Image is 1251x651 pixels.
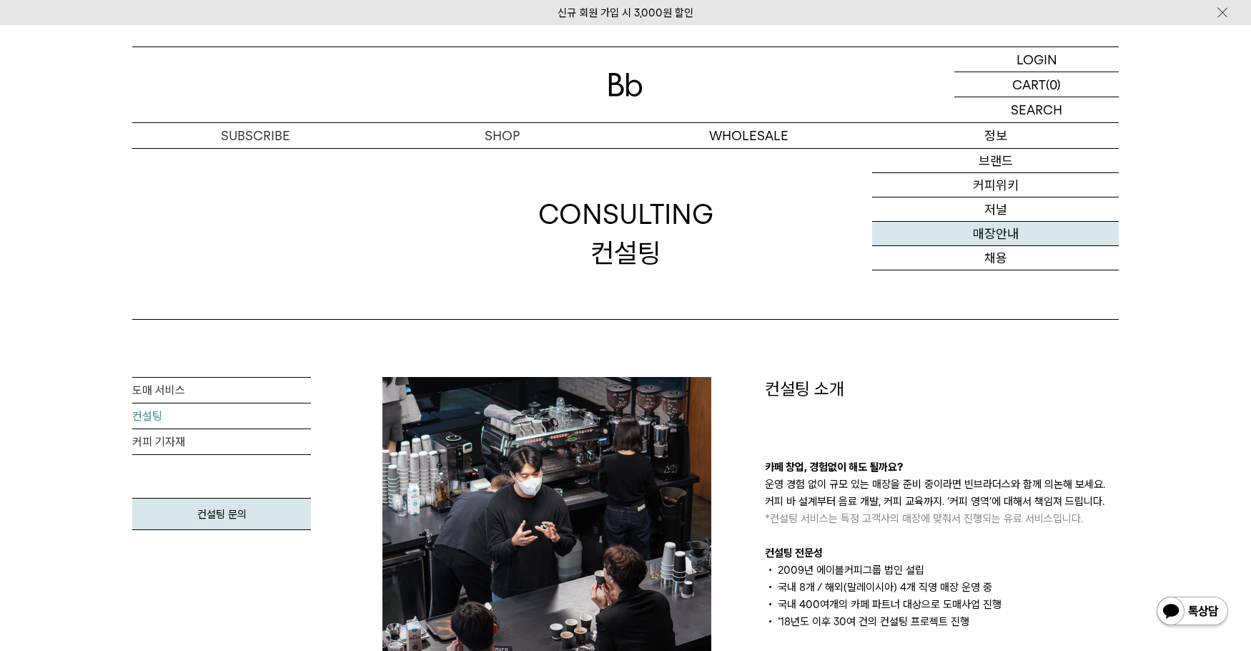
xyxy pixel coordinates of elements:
li: 국내 8개 / 해외(말레이시아) 4개 직영 매장 운영 중 [765,579,1119,596]
a: 저널 [872,197,1119,222]
p: WHOLESALE [625,123,872,148]
a: 채용 [872,246,1119,270]
div: 컨설팅 [538,195,713,271]
a: 브랜드 [872,149,1119,173]
a: 도매 서비스 [132,378,311,403]
img: 로고 [608,73,643,97]
p: 운영 경험 없이 규모 있는 매장을 준비 중이라면 빈브라더스와 함께 의논해 보세요. 커피 바 설계부터 음료 개발, 커피 교육까지. ‘커피 영역’에 대해서 책임져 드립니다. [765,476,1119,527]
span: CONSULTING [538,195,713,233]
a: 커피위키 [872,173,1119,197]
a: 컨설팅 문의 [132,498,311,530]
p: 컨설팅 전문성 [765,544,1119,562]
li: ‘18년도 이후 30여 건의 컨설팅 프로젝트 진행 [765,613,1119,630]
p: 정보 [872,123,1119,148]
a: SHOP [379,123,625,148]
a: CART (0) [954,72,1119,97]
p: (0) [1046,72,1061,97]
p: 카페 창업, 경험없이 해도 될까요? [765,459,1119,476]
span: *컨설팅 서비스는 특정 고객사의 매장에 맞춰서 진행되는 유료 서비스입니다. [765,512,1083,525]
p: SEARCH [1011,97,1062,122]
p: CART [1012,72,1046,97]
a: 컨설팅 [132,403,311,429]
a: LOGIN [954,47,1119,72]
a: 커피 기자재 [132,429,311,455]
p: 컨설팅 소개 [765,377,1119,401]
li: 2009년 에이블커피그룹 법인 설립 [765,562,1119,579]
a: 신규 회원 가입 시 3,000원 할인 [558,6,693,19]
a: SUBSCRIBE [132,123,379,148]
a: 매장안내 [872,222,1119,246]
img: 카카오톡 채널 1:1 채팅 버튼 [1155,595,1230,630]
p: LOGIN [1017,47,1057,72]
li: 국내 400여개의 카페 파트너 대상으로 도매사업 진행 [765,596,1119,613]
